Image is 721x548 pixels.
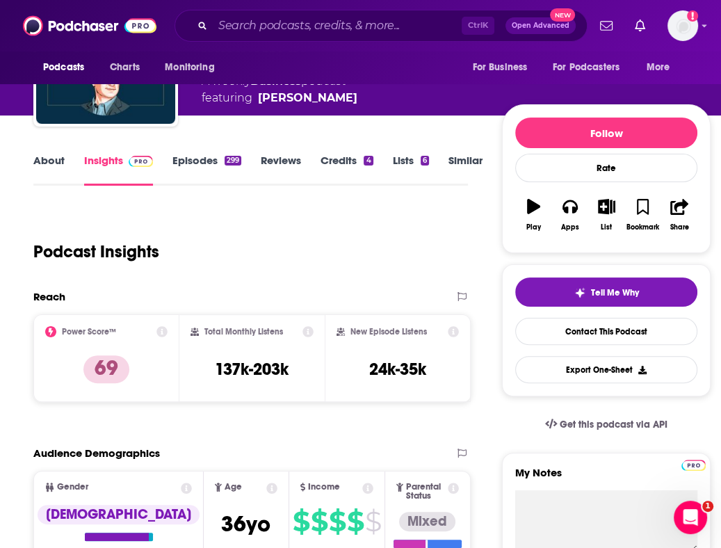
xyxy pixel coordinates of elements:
[165,58,214,77] span: Monitoring
[561,223,579,232] div: Apps
[687,10,698,22] svg: Add a profile image
[629,14,651,38] a: Show notifications dropdown
[681,458,706,471] a: Pro website
[515,190,551,240] button: Play
[221,510,270,538] span: 36 yo
[23,13,156,39] img: Podchaser - Follow, Share and Rate Podcasts
[57,483,88,492] span: Gender
[83,355,129,383] p: 69
[624,190,661,240] button: Bookmark
[110,58,140,77] span: Charts
[681,460,706,471] img: Podchaser Pro
[667,10,698,41] img: User Profile
[515,356,697,383] button: Export One-Sheet
[225,156,241,166] div: 299
[674,501,707,534] iframe: Intercom live chat
[515,277,697,307] button: tell me why sparkleTell Me Why
[544,54,640,81] button: open menu
[670,223,688,232] div: Share
[38,505,200,524] div: [DEMOGRAPHIC_DATA]
[667,10,698,41] span: Logged in as smeizlik
[515,154,697,182] div: Rate
[347,510,364,533] span: $
[667,10,698,41] button: Show profile menu
[448,154,483,186] a: Similar
[225,483,242,492] span: Age
[647,58,670,77] span: More
[369,359,426,380] h3: 24k-35k
[258,90,357,106] a: Jack Hough
[550,8,575,22] span: New
[462,17,494,35] span: Ctrl K
[308,483,340,492] span: Income
[33,290,65,303] h2: Reach
[350,327,427,337] h2: New Episode Listens
[33,154,65,186] a: About
[661,190,697,240] button: Share
[204,327,283,337] h2: Total Monthly Listens
[702,501,713,512] span: 1
[172,154,241,186] a: Episodes299
[588,190,624,240] button: List
[560,419,667,430] span: Get this podcast via API
[393,154,429,186] a: Lists6
[637,54,688,81] button: open menu
[293,510,309,533] span: $
[33,54,102,81] button: open menu
[101,54,148,81] a: Charts
[594,14,618,38] a: Show notifications dropdown
[213,15,462,37] input: Search podcasts, credits, & more...
[515,466,697,490] label: My Notes
[364,156,373,166] div: 4
[406,483,446,501] span: Parental Status
[202,73,357,106] div: A weekly podcast
[129,156,153,167] img: Podchaser Pro
[553,58,619,77] span: For Podcasters
[505,17,576,34] button: Open AdvancedNew
[591,287,639,298] span: Tell Me Why
[321,154,373,186] a: Credits4
[552,190,588,240] button: Apps
[202,90,357,106] span: featuring
[43,58,84,77] span: Podcasts
[365,510,381,533] span: $
[62,327,116,337] h2: Power Score™
[515,318,697,345] a: Contact This Podcast
[84,154,153,186] a: InsightsPodchaser Pro
[534,408,679,442] a: Get this podcast via API
[215,359,289,380] h3: 137k-203k
[311,510,327,533] span: $
[261,154,301,186] a: Reviews
[175,10,588,42] div: Search podcasts, credits, & more...
[512,22,569,29] span: Open Advanced
[250,74,301,88] a: Business
[33,446,160,460] h2: Audience Demographics
[33,241,159,262] h1: Podcast Insights
[574,287,585,298] img: tell me why sparkle
[601,223,612,232] div: List
[155,54,232,81] button: open menu
[462,54,544,81] button: open menu
[421,156,429,166] div: 6
[329,510,346,533] span: $
[526,223,541,232] div: Play
[515,118,697,148] button: Follow
[626,223,659,232] div: Bookmark
[472,58,527,77] span: For Business
[399,512,455,531] div: Mixed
